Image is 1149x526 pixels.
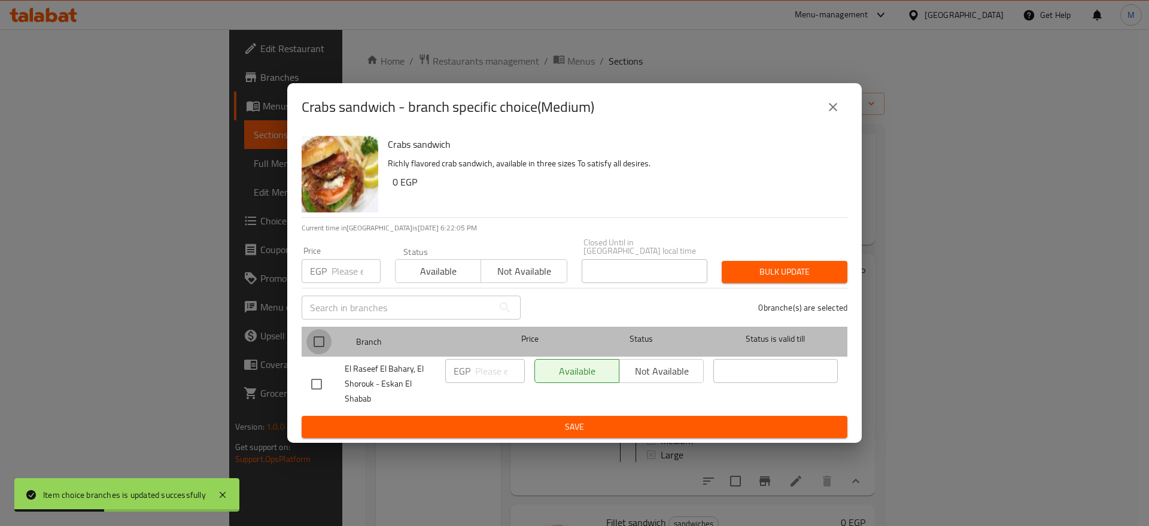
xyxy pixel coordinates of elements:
span: Price [490,332,570,346]
h6: Crabs sandwich [388,136,838,153]
button: Save [302,416,847,438]
h6: 0 EGP [393,174,838,190]
p: EGP [310,264,327,278]
img: Crabs sandwich [302,136,378,212]
input: Search in branches [302,296,493,320]
p: Current time in [GEOGRAPHIC_DATA] is [DATE] 6:22:05 PM [302,223,847,233]
div: Item choice branches is updated successfully [43,488,206,501]
button: Not available [481,259,567,283]
span: Status [579,332,704,346]
p: EGP [454,364,470,378]
h2: Crabs sandwich - branch specific choice(Medium) [302,98,594,117]
p: Richly flavored crab sandwich, available in three sizes To satisfy all desires. [388,156,838,171]
button: Bulk update [722,261,847,283]
span: Bulk update [731,264,838,279]
span: El Raseef El Bahary, El Shorouk - Eskan El Shabab [345,361,436,406]
input: Please enter price [332,259,381,283]
span: Not available [486,263,562,280]
button: Available [395,259,481,283]
span: Save [311,419,838,434]
span: Status is valid till [713,332,838,346]
button: close [819,93,847,121]
span: Branch [356,335,481,349]
span: Available [400,263,476,280]
p: 0 branche(s) are selected [758,302,847,314]
input: Please enter price [475,359,525,383]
